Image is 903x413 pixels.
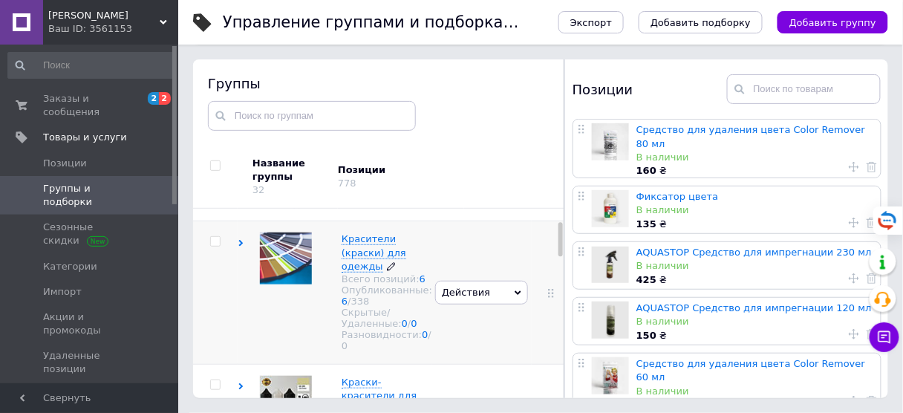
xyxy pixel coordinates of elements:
span: Красители (краски) для одежды [342,233,406,271]
div: В наличии [636,204,873,217]
div: 338 [351,296,370,307]
div: Разновидности: [342,329,432,351]
input: Поиск по группам [208,101,416,131]
button: Добавить группу [778,11,888,33]
span: Импорт [43,285,82,299]
h1: Управление группами и подборками [223,13,525,31]
span: 2 [148,92,160,105]
a: 6 [420,273,426,284]
div: 0 [342,340,348,351]
a: 0 [411,318,417,329]
button: Экспорт [558,11,624,33]
div: Название группы [252,157,327,183]
a: Удалить товар [867,160,877,174]
span: Сезонные скидки [43,221,137,247]
span: Экспорт [570,17,612,28]
input: Поиск по товарам [727,74,881,104]
button: Добавить подборку [639,11,763,33]
div: Скрытые/Удаленные: [342,307,432,329]
div: В наличии [636,151,873,164]
div: ₴ [636,273,873,287]
div: ₴ [636,398,873,412]
div: Позиции [573,74,727,104]
a: AQUASTOP Средство для импрегнации 230 мл [636,247,872,258]
span: Товары и услуги [43,131,127,144]
div: Всего позиций: [342,273,432,284]
span: Позиции [43,157,87,170]
span: Удаленные позиции [43,349,137,376]
b: 160 [636,165,656,176]
div: ₴ [636,218,873,231]
div: ₴ [636,329,873,342]
button: Чат с покупателем [870,322,899,352]
a: Средство для удаления цвета Color Remover 80 мл [636,124,865,149]
a: 6 [342,296,348,307]
img: Красители (краски) для одежды [260,232,312,284]
a: 0 [422,329,428,340]
b: 135 [636,218,656,230]
a: Редактировать [387,260,396,273]
a: Удалить товар [867,272,877,285]
a: Удалить товар [867,328,877,341]
span: Добавить группу [789,17,876,28]
div: Ваш ID: 3561153 [48,22,178,36]
a: Средство для удаления цвета Color Remover 60 мл [636,358,865,383]
a: Фиксатор цвета [636,191,719,202]
span: / [342,329,431,351]
a: 0 [402,318,408,329]
div: Опубликованные: [342,284,432,307]
span: Заказы и сообщения [43,92,137,119]
a: Удалить товар [867,216,877,230]
span: Добавить подборку [651,17,751,28]
div: Группы [208,74,550,93]
span: Акции и промокоды [43,310,137,337]
span: / [408,318,417,329]
input: Поиск [7,52,175,79]
div: Позиции [338,163,464,177]
div: В наличии [636,259,873,273]
span: Действия [442,287,490,298]
span: 2 [159,92,171,105]
span: Краски Маркет [48,9,160,22]
div: 32 [252,184,265,195]
div: ₴ [636,164,873,178]
div: 778 [338,178,356,189]
b: 150 [636,330,656,341]
span: Категории [43,260,97,273]
div: В наличии [636,385,873,398]
span: Группы и подборки [43,182,137,209]
a: AQUASTOP Средство для импрегнации 120 мл [636,302,872,313]
b: 425 [636,274,656,285]
a: Удалить товар [867,394,877,408]
div: В наличии [636,315,873,328]
span: / [348,296,369,307]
